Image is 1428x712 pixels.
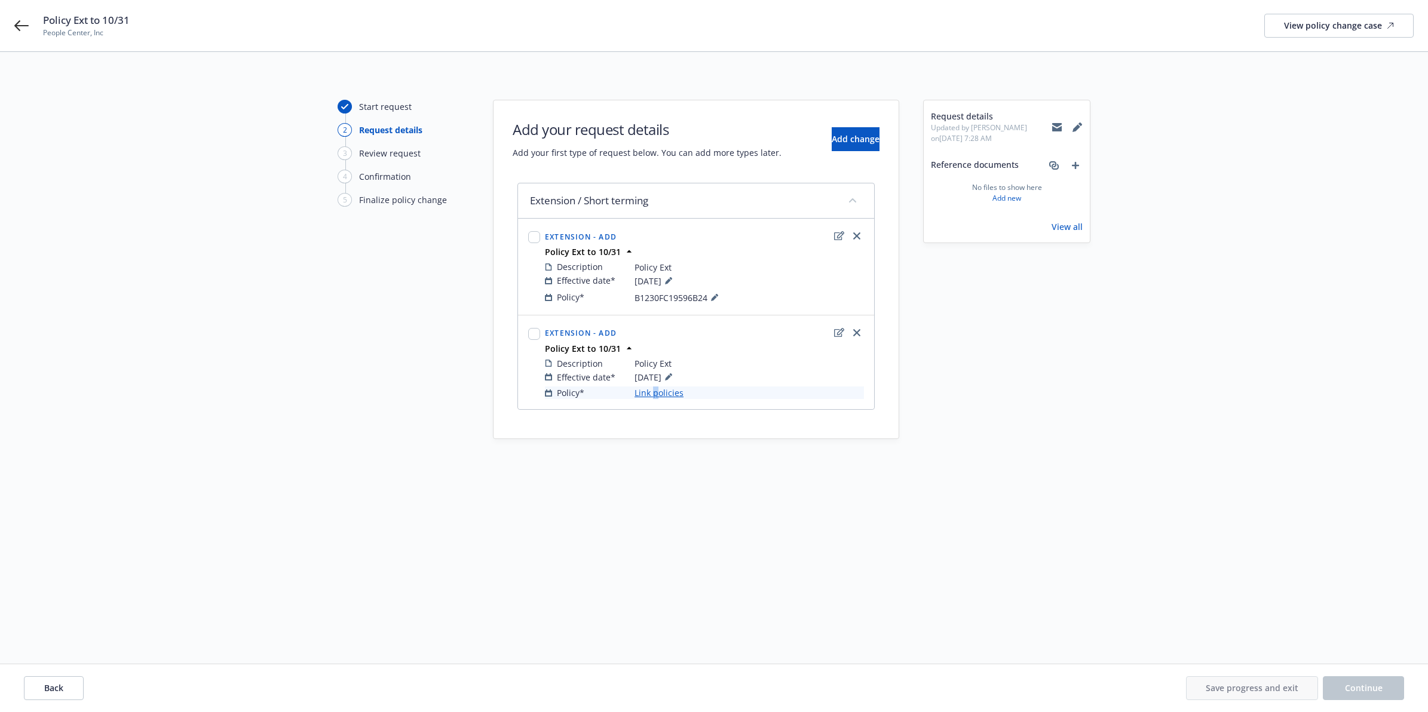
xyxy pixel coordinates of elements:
span: Policy* [557,291,584,303]
div: Extension / Short termingcollapse content [518,183,874,219]
div: Finalize policy change [359,194,447,206]
span: [DATE] [635,274,676,288]
a: Link policies [635,386,684,399]
span: Policy Ext [635,261,672,274]
span: People Center, Inc [43,27,130,38]
span: [DATE] [635,370,676,384]
span: Save progress and exit [1206,682,1298,693]
button: Continue [1323,676,1404,700]
span: Extension - Add [545,328,617,338]
span: B1230FC19596B24 [635,290,722,305]
a: close [850,229,864,243]
button: Save progress and exit [1186,676,1318,700]
a: associate [1047,158,1061,173]
span: Request details [931,110,1052,122]
div: 2 [338,123,352,137]
a: edit [832,326,846,340]
a: edit [832,229,846,243]
span: Reference documents [931,158,1019,173]
a: add [1068,158,1083,173]
span: Extension - Add [545,232,617,242]
span: Back [44,682,63,693]
button: collapse content [843,191,862,210]
div: Request details [359,124,422,136]
span: Add your first type of request below. You can add more types later. [513,146,782,159]
a: View policy change case [1264,14,1414,38]
span: No files to show here [972,182,1042,193]
div: Start request [359,100,412,113]
span: Policy* [557,386,584,399]
span: Continue [1345,682,1383,693]
span: Effective date* [557,274,615,287]
span: Description [557,357,603,370]
div: 4 [338,170,352,183]
span: Extension / Short terming [530,194,648,208]
span: Updated by [PERSON_NAME] on [DATE] 7:28 AM [931,122,1052,144]
button: Add change [832,127,880,151]
span: Policy Ext to 10/31 [43,13,130,27]
div: 3 [338,146,352,160]
div: 5 [338,193,352,207]
strong: Policy Ext to 10/31 [545,246,621,257]
strong: Policy Ext to 10/31 [545,343,621,354]
a: close [850,326,864,340]
a: Add new [992,193,1021,204]
span: Description [557,260,603,273]
div: View policy change case [1284,14,1394,37]
a: View all [1052,220,1083,233]
span: Effective date* [557,371,615,383]
span: Policy Ext [635,357,672,370]
span: Add change [832,133,880,145]
h1: Add your request details [513,119,782,139]
div: Confirmation [359,170,411,183]
div: Review request [359,147,421,159]
button: Back [24,676,84,700]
